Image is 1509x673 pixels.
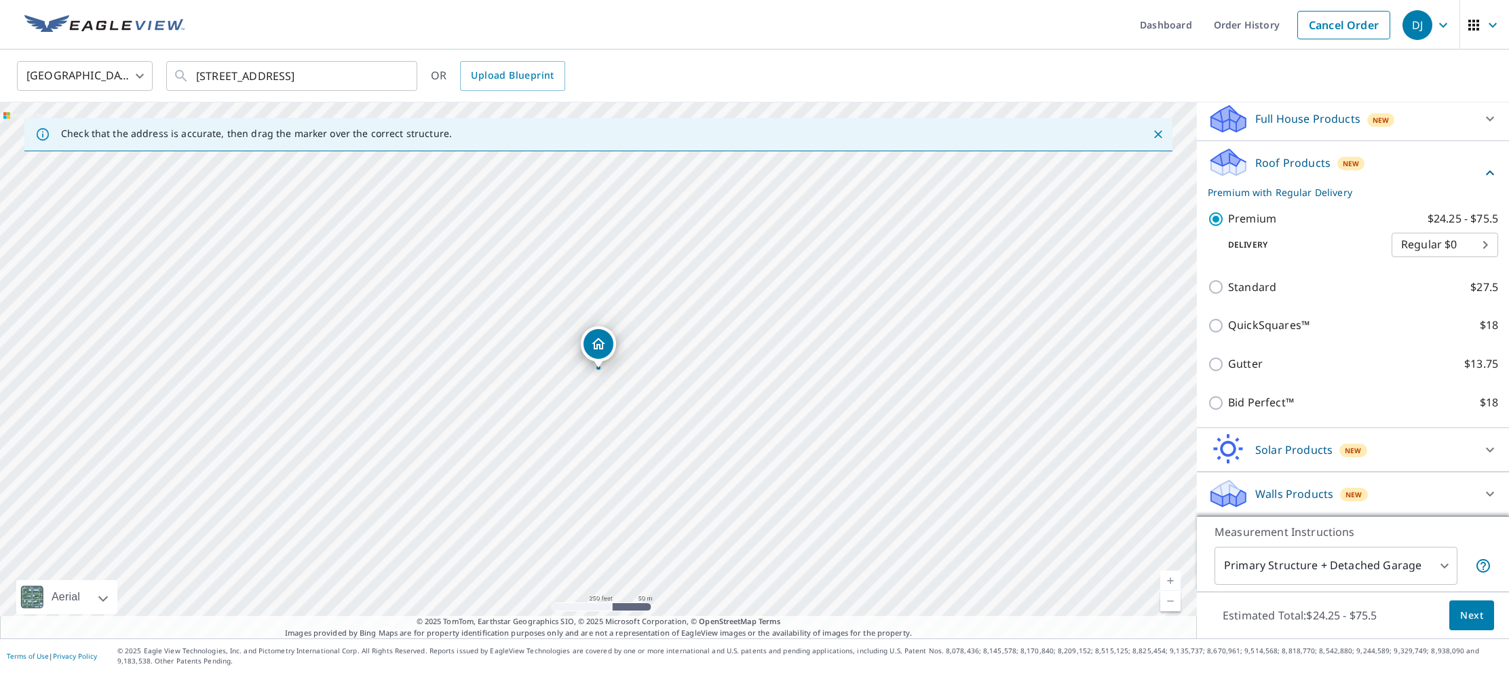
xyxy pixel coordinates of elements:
[1160,591,1181,611] a: Current Level 17, Zoom Out
[1345,489,1362,500] span: New
[1480,394,1498,411] p: $18
[1228,394,1294,411] p: Bid Perfect™
[196,57,389,95] input: Search by address or latitude-longitude
[1392,226,1498,264] div: Regular $0
[1402,10,1432,40] div: DJ
[1345,445,1362,456] span: New
[1208,147,1498,199] div: Roof ProductsNewPremium with Regular Delivery
[1228,355,1263,372] p: Gutter
[1228,317,1310,334] p: QuickSquares™
[1255,442,1333,458] p: Solar Products
[1470,279,1498,296] p: $27.5
[1255,155,1331,171] p: Roof Products
[1208,239,1392,251] p: Delivery
[1215,547,1457,585] div: Primary Structure + Detached Garage
[1297,11,1390,39] a: Cancel Order
[417,616,781,628] span: © 2025 TomTom, Earthstar Geographics SIO, © 2025 Microsoft Corporation, ©
[460,61,565,91] a: Upload Blueprint
[1208,434,1498,466] div: Solar ProductsNew
[16,580,117,614] div: Aerial
[1228,279,1276,296] p: Standard
[1464,355,1498,372] p: $13.75
[1255,111,1360,127] p: Full House Products
[759,616,781,626] a: Terms
[1255,486,1333,502] p: Walls Products
[1208,102,1498,135] div: Full House ProductsNew
[1480,317,1498,334] p: $18
[17,57,153,95] div: [GEOGRAPHIC_DATA]
[24,15,185,35] img: EV Logo
[1160,571,1181,591] a: Current Level 17, Zoom In
[1149,126,1167,143] button: Close
[699,616,756,626] a: OpenStreetMap
[1208,185,1482,199] p: Premium with Regular Delivery
[61,128,452,140] p: Check that the address is accurate, then drag the marker over the correct structure.
[431,61,565,91] div: OR
[471,67,554,84] span: Upload Blueprint
[1460,607,1483,624] span: Next
[1475,558,1491,574] span: Your report will include the primary structure and a detached garage if one exists.
[7,651,49,661] a: Terms of Use
[1215,524,1491,540] p: Measurement Instructions
[1208,478,1498,510] div: Walls ProductsNew
[581,326,616,368] div: Dropped pin, building 1, Residential property, 4484 Lake Shore Dr Diamond Point, NY 12824
[1428,210,1498,227] p: $24.25 - $75.5
[1449,600,1494,631] button: Next
[7,652,97,660] p: |
[53,651,97,661] a: Privacy Policy
[1212,600,1388,630] p: Estimated Total: $24.25 - $75.5
[1343,158,1360,169] span: New
[47,580,84,614] div: Aerial
[1228,210,1276,227] p: Premium
[1373,115,1390,126] span: New
[117,646,1502,666] p: © 2025 Eagle View Technologies, Inc. and Pictometry International Corp. All Rights Reserved. Repo...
